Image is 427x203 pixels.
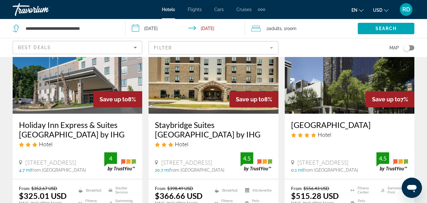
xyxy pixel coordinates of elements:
[155,186,166,191] span: From
[39,141,52,148] span: Hotel
[155,141,272,148] div: 3 star Hotel
[241,152,272,171] img: trustyou-badge.svg
[347,186,378,195] li: Fitness Center
[269,26,282,31] span: Adults
[376,155,389,162] div: 4.5
[303,168,358,173] span: from [GEOGRAPHIC_DATA]
[25,159,76,166] span: [STREET_ADDRESS]
[93,91,142,107] div: 8%
[236,7,252,12] a: Cruises
[351,8,357,13] span: en
[167,186,193,191] del: $398.49 USD
[318,131,331,138] span: Hotel
[155,168,169,173] span: 20.7 mi
[149,12,278,114] img: Hotel image
[155,191,203,200] ins: $366.66 USD
[104,152,136,171] img: trustyou-badge.svg
[19,191,67,200] ins: $325.01 USD
[241,155,253,162] div: 4.5
[373,8,382,13] span: USD
[149,41,278,55] button: Filter
[402,6,410,13] span: RD
[373,5,388,15] button: Change currency
[398,3,414,16] button: User Menu
[188,7,202,12] a: Flights
[31,168,86,173] span: from [GEOGRAPHIC_DATA]
[291,168,303,173] span: 0.1 mi
[291,120,408,130] a: [GEOGRAPHIC_DATA]
[286,26,296,31] span: Room
[266,24,282,33] span: 2
[372,96,400,103] span: Save up to
[211,186,242,195] li: Breakfast
[19,168,31,173] span: 4.7 mi
[155,120,272,139] a: Staybridge Suites [GEOGRAPHIC_DATA] by IHG
[100,96,128,103] span: Save up to
[376,152,408,171] img: trustyou-badge.svg
[303,186,329,191] del: $556.43 USD
[13,12,142,114] img: Hotel image
[291,131,408,138] div: 4 star Hotel
[19,141,136,148] div: 3 star Hotel
[366,91,414,107] div: 7%
[389,43,399,52] span: Map
[258,4,265,15] button: Extra navigation items
[19,186,30,191] span: From
[169,168,224,173] span: from [GEOGRAPHIC_DATA]
[125,19,245,38] button: Check-in date: Oct 9, 2025 Check-out date: Oct 11, 2025
[291,191,339,200] ins: $515.28 USD
[297,159,348,166] span: [STREET_ADDRESS]
[75,186,106,195] li: Breakfast
[214,7,224,12] a: Cars
[358,23,414,34] button: Search
[18,45,51,50] span: Best Deals
[282,24,296,33] span: , 1
[242,186,272,195] li: Kitchenette
[229,91,278,107] div: 8%
[285,12,414,114] img: Hotel image
[31,186,57,191] del: $352.67 USD
[19,120,136,139] a: Holiday Inn Express & Suites [GEOGRAPHIC_DATA] by IHG
[402,178,422,198] iframe: Button to launch messaging window
[245,19,358,38] button: Travelers: 2 adults, 0 children
[13,1,76,18] a: Travorium
[175,141,188,148] span: Hotel
[104,155,117,162] div: 4
[375,26,397,31] span: Search
[378,186,408,195] li: Swimming Pool
[351,5,363,15] button: Change language
[162,7,175,12] a: Hotels
[399,45,414,51] button: Toggle map
[291,186,302,191] span: From
[18,44,137,51] mat-select: Sort by
[236,96,264,103] span: Save up to
[106,186,136,195] li: Shuttle Service
[161,159,212,166] span: [STREET_ADDRESS]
